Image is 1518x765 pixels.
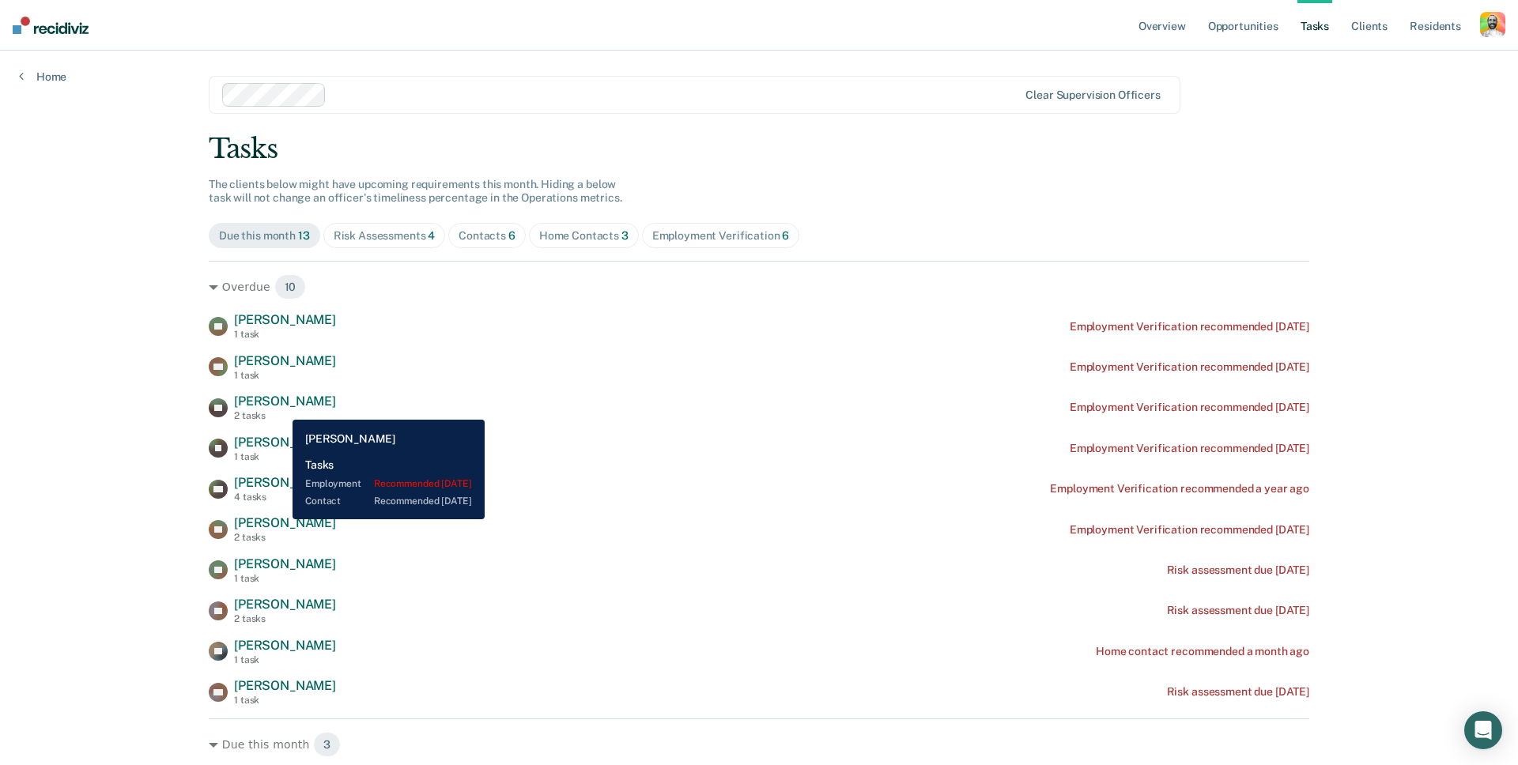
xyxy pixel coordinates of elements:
div: Employment Verification recommended [DATE] [1070,442,1309,455]
div: Employment Verification recommended [DATE] [1070,523,1309,537]
div: 1 task [234,370,336,381]
span: [PERSON_NAME] [234,678,336,693]
a: Home [19,70,66,84]
span: [PERSON_NAME] [234,435,336,450]
div: Clear supervision officers [1025,89,1160,102]
span: 6 [508,229,515,242]
div: Employment Verification [652,229,790,243]
span: [PERSON_NAME] [234,475,336,490]
div: Contacts [459,229,515,243]
span: [PERSON_NAME] [234,515,336,530]
div: Open Intercom Messenger [1464,711,1502,749]
div: Due this month 3 [209,732,1309,757]
span: 13 [298,229,310,242]
span: 3 [313,732,341,757]
div: 1 task [234,695,336,706]
div: Risk Assessments [334,229,436,243]
span: [PERSON_NAME] [234,638,336,653]
div: Home contact recommended a month ago [1096,645,1309,658]
div: Risk assessment due [DATE] [1167,604,1309,617]
span: 6 [782,229,789,242]
span: 10 [274,274,307,300]
div: Tasks [209,133,1309,165]
span: 3 [621,229,629,242]
div: Risk assessment due [DATE] [1167,685,1309,699]
span: 4 [428,229,435,242]
div: Employment Verification recommended a year ago [1050,482,1309,496]
span: [PERSON_NAME] [234,394,336,409]
div: 1 task [234,573,336,584]
div: Risk assessment due [DATE] [1167,563,1309,577]
span: [PERSON_NAME] [234,556,336,571]
div: Due this month [219,229,310,243]
div: 2 tasks [234,532,336,543]
div: 1 task [234,451,336,462]
img: Recidiviz [13,17,89,34]
span: The clients below might have upcoming requirements this month. Hiding a below task will not chang... [209,178,622,204]
div: 2 tasks [234,410,336,421]
span: [PERSON_NAME] [234,353,336,368]
div: Employment Verification recommended [DATE] [1070,360,1309,374]
div: Employment Verification recommended [DATE] [1070,401,1309,414]
div: Employment Verification recommended [DATE] [1070,320,1309,334]
span: [PERSON_NAME] [234,597,336,612]
span: [PERSON_NAME] [234,312,336,327]
div: Overdue 10 [209,274,1309,300]
div: 1 task [234,329,336,340]
div: 4 tasks [234,492,336,503]
div: 1 task [234,654,336,665]
div: 2 tasks [234,613,336,624]
div: Home Contacts [539,229,629,243]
